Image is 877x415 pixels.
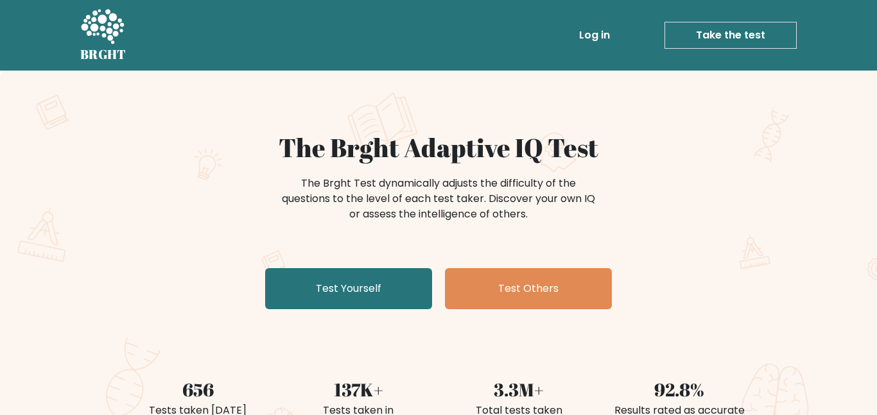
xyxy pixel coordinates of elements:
[125,132,752,163] h1: The Brght Adaptive IQ Test
[286,376,431,403] div: 137K+
[446,376,591,403] div: 3.3M+
[445,268,612,309] a: Test Others
[265,268,432,309] a: Test Yourself
[574,22,615,48] a: Log in
[664,22,797,49] a: Take the test
[607,376,752,403] div: 92.8%
[80,5,126,65] a: BRGHT
[80,47,126,62] h5: BRGHT
[278,176,599,222] div: The Brght Test dynamically adjusts the difficulty of the questions to the level of each test take...
[125,376,270,403] div: 656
